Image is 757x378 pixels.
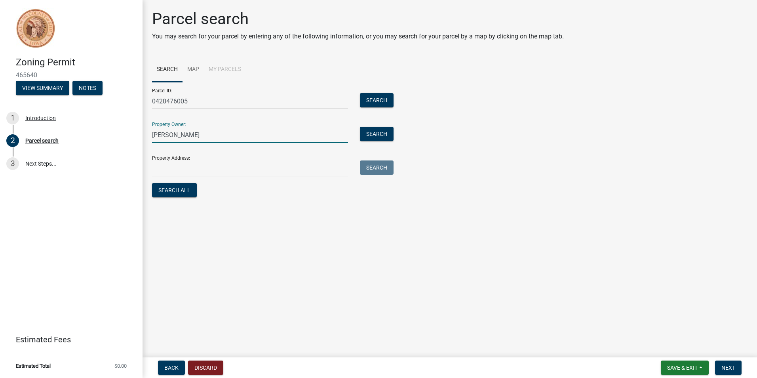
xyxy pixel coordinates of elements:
[16,85,69,92] wm-modal-confirm: Summary
[360,93,394,107] button: Search
[25,115,56,121] div: Introduction
[152,10,564,29] h1: Parcel search
[16,57,136,68] h4: Zoning Permit
[6,157,19,170] div: 3
[152,183,197,197] button: Search All
[152,32,564,41] p: You may search for your parcel by entering any of the following information, or you may search fo...
[152,57,183,82] a: Search
[360,160,394,175] button: Search
[6,112,19,124] div: 1
[16,363,51,368] span: Estimated Total
[721,365,735,371] span: Next
[6,134,19,147] div: 2
[25,138,59,143] div: Parcel search
[114,363,127,368] span: $0.00
[188,361,223,375] button: Discard
[715,361,742,375] button: Next
[661,361,709,375] button: Save & Exit
[667,365,698,371] span: Save & Exit
[164,365,179,371] span: Back
[16,81,69,95] button: View Summary
[72,81,103,95] button: Notes
[72,85,103,92] wm-modal-confirm: Notes
[16,8,55,48] img: Sioux County, Iowa
[16,71,127,79] span: 465640
[6,332,130,347] a: Estimated Fees
[360,127,394,141] button: Search
[158,361,185,375] button: Back
[183,57,204,82] a: Map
